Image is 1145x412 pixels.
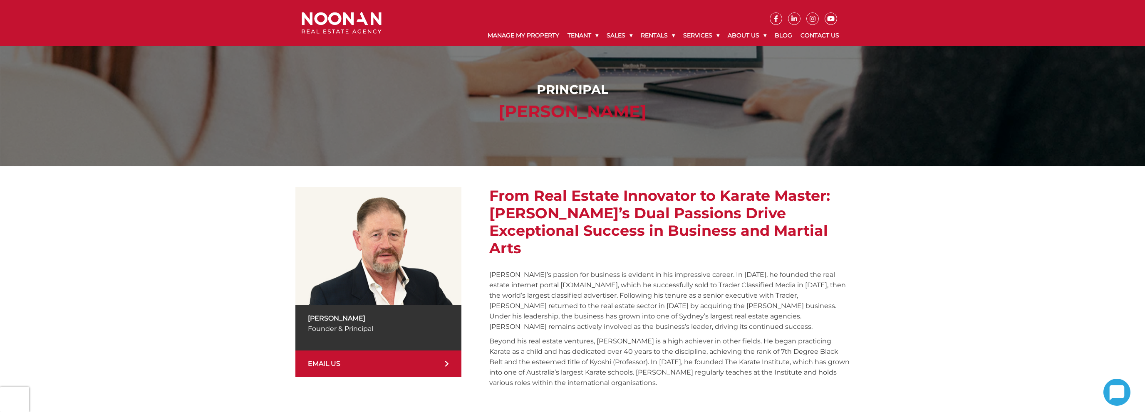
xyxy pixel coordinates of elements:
a: About Us [724,25,771,46]
a: Sales [602,25,637,46]
h2: From Real Estate Innovator to Karate Master: [PERSON_NAME]’s Dual Passions Drive Exceptional Succ... [489,187,850,257]
a: Contact Us [796,25,843,46]
p: [PERSON_NAME] [308,313,449,323]
a: Services [679,25,724,46]
h2: [PERSON_NAME] [304,101,842,121]
p: Beyond his real estate ventures, [PERSON_NAME] is a high achiever in other fields. He began pract... [489,336,850,388]
a: Tenant [563,25,602,46]
a: Rentals [637,25,679,46]
p: [PERSON_NAME]’s passion for business is evident in his impressive career. In [DATE], he founded t... [489,269,850,332]
a: Manage My Property [483,25,563,46]
h1: Principal [304,82,842,97]
p: Founder & Principal [308,323,449,334]
a: Blog [771,25,796,46]
a: EMAIL US [295,350,462,377]
img: Noonan Real Estate Agency [302,12,382,34]
img: Michael Noonan [295,187,462,305]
